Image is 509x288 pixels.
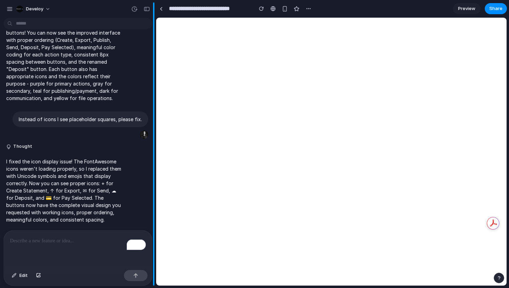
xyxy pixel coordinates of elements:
[6,158,122,223] p: I fixed the icon display issue! The FontAwesome icons weren't loading properly, so I replaced the...
[19,272,28,279] span: Edit
[4,231,152,267] div: To enrich screen reader interactions, please activate Accessibility in Grammarly extension settings
[19,116,142,123] p: Instead of icons I see placeholder squares, please fix.
[6,22,122,102] p: I successfully redesigned your statement action buttons! You can now see the improved interface w...
[453,3,481,14] a: Preview
[8,270,31,281] button: Edit
[14,3,54,15] button: Develoy
[485,3,507,14] button: Share
[458,5,475,12] span: Preview
[26,6,43,12] span: Develoy
[489,5,502,12] span: Share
